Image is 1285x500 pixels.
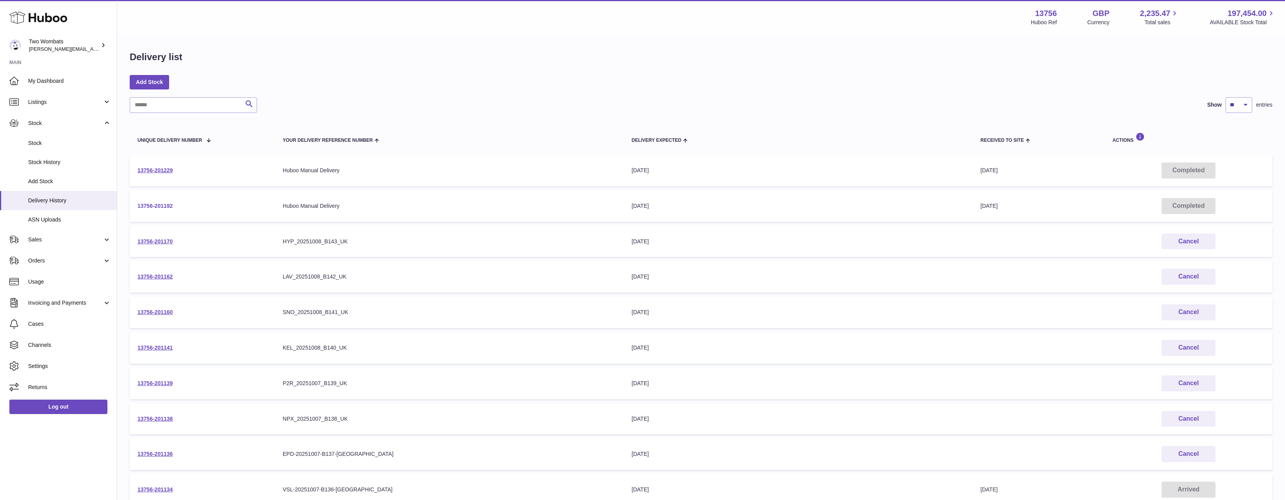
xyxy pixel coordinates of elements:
[137,203,173,209] a: 13756-201192
[632,415,965,423] div: [DATE]
[28,216,111,223] span: ASN Uploads
[632,238,965,245] div: [DATE]
[283,309,616,316] div: SNO_20251008_B141_UK
[137,345,173,351] a: 13756-201141
[137,416,173,422] a: 13756-201138
[632,309,965,316] div: [DATE]
[980,167,998,173] span: [DATE]
[137,138,202,143] span: Unique Delivery Number
[28,178,111,185] span: Add Stock
[1112,132,1265,143] div: Actions
[283,138,373,143] span: Your Delivery Reference Number
[1092,8,1109,19] strong: GBP
[9,39,21,51] img: alan@twowombats.com
[29,38,99,53] div: Two Wombats
[1210,8,1276,26] a: 197,454.00 AVAILABLE Stock Total
[632,138,681,143] span: Delivery Expected
[632,450,965,458] div: [DATE]
[1207,101,1222,109] label: Show
[28,120,103,127] span: Stock
[980,203,998,209] span: [DATE]
[283,486,616,493] div: VSL-20251007-B136-[GEOGRAPHIC_DATA]
[980,486,998,493] span: [DATE]
[283,273,616,280] div: LAV_20251008_B142_UK
[29,46,157,52] span: [PERSON_NAME][EMAIL_ADDRESS][DOMAIN_NAME]
[1140,8,1180,26] a: 2,235.47 Total sales
[28,98,103,106] span: Listings
[137,380,173,386] a: 13756-201139
[283,238,616,245] div: HYP_20251008_B143_UK
[1144,19,1179,26] span: Total sales
[137,486,173,493] a: 13756-201134
[1162,304,1215,320] button: Cancel
[28,236,103,243] span: Sales
[1035,8,1057,19] strong: 13756
[283,380,616,387] div: P2R_20251007_B139_UK
[632,202,965,210] div: [DATE]
[1228,8,1267,19] span: 197,454.00
[28,159,111,166] span: Stock History
[632,380,965,387] div: [DATE]
[1162,375,1215,391] button: Cancel
[137,238,173,245] a: 13756-201170
[1162,411,1215,427] button: Cancel
[283,415,616,423] div: NPX_20251007_B138_UK
[137,451,173,457] a: 13756-201136
[283,344,616,352] div: KEL_20251008_B140_UK
[632,167,965,174] div: [DATE]
[28,384,111,391] span: Returns
[1162,234,1215,250] button: Cancel
[137,309,173,315] a: 13756-201160
[632,344,965,352] div: [DATE]
[137,167,173,173] a: 13756-201229
[28,341,111,349] span: Channels
[130,75,169,89] a: Add Stock
[28,139,111,147] span: Stock
[1256,101,1273,109] span: entries
[283,450,616,458] div: EPD-20251007-B137-[GEOGRAPHIC_DATA]
[28,77,111,85] span: My Dashboard
[1162,269,1215,285] button: Cancel
[980,138,1024,143] span: Received to Site
[283,167,616,174] div: Huboo Manual Delivery
[1210,19,1276,26] span: AVAILABLE Stock Total
[632,486,965,493] div: [DATE]
[1162,446,1215,462] button: Cancel
[28,197,111,204] span: Delivery History
[28,257,103,264] span: Orders
[632,273,965,280] div: [DATE]
[283,202,616,210] div: Huboo Manual Delivery
[1162,340,1215,356] button: Cancel
[28,278,111,286] span: Usage
[9,400,107,414] a: Log out
[28,299,103,307] span: Invoicing and Payments
[1140,8,1171,19] span: 2,235.47
[137,273,173,280] a: 13756-201162
[28,362,111,370] span: Settings
[28,320,111,328] span: Cases
[1031,19,1057,26] div: Huboo Ref
[1087,19,1110,26] div: Currency
[130,51,182,63] h1: Delivery list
